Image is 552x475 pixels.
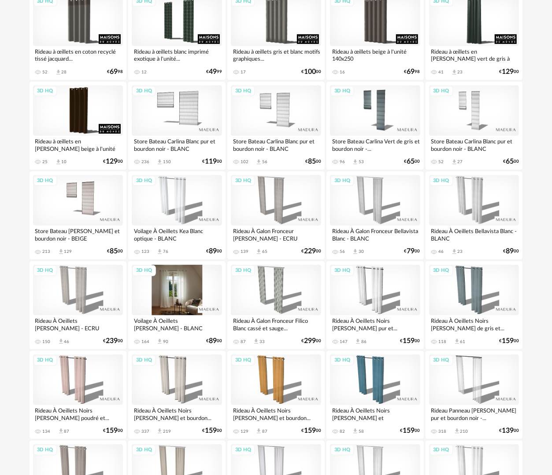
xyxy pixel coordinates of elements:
[205,428,217,434] span: 159
[502,338,514,344] span: 159
[103,338,123,344] div: € 00
[359,159,364,164] div: 53
[330,265,354,276] div: 3D HQ
[205,159,217,164] span: 119
[352,159,359,165] span: Download icon
[439,249,444,254] div: 46
[429,315,519,333] div: Rideau À Oeillets Noirs [PERSON_NAME] de gris et...
[403,428,415,434] span: 159
[33,405,123,423] div: Rideau À Oeillets Noirs [PERSON_NAME] poudré et...
[33,226,123,243] div: Store Bateau [PERSON_NAME] et bourdon noir - BEIGE
[156,338,163,345] span: Download icon
[132,405,222,423] div: Rideau À Oeillets Noirs [PERSON_NAME] et bourdon...
[451,69,458,76] span: Download icon
[227,82,325,170] a: 3D HQ Store Bateau Carlina Blanc pur et bourdon noir - BLANC 102 Download icon 56 €8500
[352,428,359,435] span: Download icon
[33,86,57,97] div: 3D HQ
[259,339,265,344] div: 33
[231,86,255,97] div: 3D HQ
[305,159,321,164] div: € 00
[330,445,354,456] div: 3D HQ
[58,428,64,435] span: Download icon
[429,405,519,423] div: Rideau Panneau [PERSON_NAME] pur et bourdon noir -...
[33,136,123,153] div: Rideau à œillets en [PERSON_NAME] beige à l'unité 130x300
[451,248,458,255] span: Download icon
[404,159,420,164] div: € 00
[30,82,127,170] a: 3D HQ Rideau à œillets en [PERSON_NAME] beige à l'unité 130x300 25 Download icon 10 €12900
[141,69,147,75] div: 12
[439,339,447,344] div: 118
[156,248,163,255] span: Download icon
[355,338,361,345] span: Download icon
[209,338,217,344] span: 89
[330,46,420,64] div: Rideau à œillets beige à l'unité 140x250
[106,428,118,434] span: 159
[163,159,171,164] div: 150
[62,69,67,75] div: 28
[106,338,118,344] span: 239
[128,261,226,349] a: 3D HQ Voilage À Oeillets [PERSON_NAME] - BLANC 164 Download icon 90 €8900
[361,339,367,344] div: 86
[163,249,168,254] div: 76
[439,69,444,75] div: 41
[141,159,149,164] div: 236
[262,429,267,434] div: 87
[33,265,57,276] div: 3D HQ
[156,159,163,165] span: Download icon
[30,172,127,259] a: 3D HQ Store Bateau [PERSON_NAME] et bourdon noir - BEIGE 213 Download icon 129 €8500
[128,351,226,439] a: 3D HQ Rideau À Oeillets Noirs [PERSON_NAME] et bourdon... 337 Download icon 219 €15900
[407,248,415,254] span: 79
[340,159,345,164] div: 96
[340,429,345,434] div: 82
[458,249,463,254] div: 23
[506,159,514,164] span: 65
[132,445,156,456] div: 3D HQ
[156,428,163,435] span: Download icon
[256,248,262,255] span: Download icon
[400,338,420,344] div: € 00
[33,315,123,333] div: Rideau À Oeillets [PERSON_NAME] - ECRU
[231,355,255,366] div: 3D HQ
[128,82,226,170] a: 3D HQ Store Bateau Carlina Blanc pur et bourdon noir - BLANC 236 Download icon 150 €11900
[430,445,453,456] div: 3D HQ
[499,69,519,75] div: € 00
[30,261,127,349] a: 3D HQ Rideau À Oeillets [PERSON_NAME] - ECRU 150 Download icon 46 €23900
[429,136,519,153] div: Store Bateau Carlina Blanc pur et bourdon noir - BLANC
[404,69,420,75] div: € 98
[326,82,424,170] a: 3D HQ Store Bateau Carlina Vert de gris et bourdon noir -... 96 Download icon 53 €6500
[458,159,463,164] div: 27
[430,86,453,97] div: 3D HQ
[227,351,325,439] a: 3D HQ Rideau À Oeillets Noirs [PERSON_NAME] et bourdon... 129 Download icon 87 €15900
[33,46,123,64] div: Rideau à œillets en coton recyclé tissé jacquard...
[359,429,364,434] div: 58
[231,445,255,456] div: 3D HQ
[426,351,523,439] a: 3D HQ Rideau Panneau [PERSON_NAME] pur et bourdon noir -... 318 Download icon 210 €13900
[107,69,123,75] div: € 98
[206,338,222,344] div: € 00
[163,339,168,344] div: 90
[330,136,420,153] div: Store Bateau Carlina Vert de gris et bourdon noir -...
[43,429,51,434] div: 134
[301,248,321,254] div: € 00
[429,226,519,243] div: Rideau À Oeillets Bellavista Blanc - BLANC
[430,175,453,186] div: 3D HQ
[304,338,316,344] span: 299
[308,159,316,164] span: 85
[231,226,321,243] div: Rideau À Galon Fronceur [PERSON_NAME] - ECRU
[301,428,321,434] div: € 00
[64,339,70,344] div: 46
[330,86,354,97] div: 3D HQ
[231,265,255,276] div: 3D HQ
[404,248,420,254] div: € 00
[43,69,48,75] div: 52
[227,261,325,349] a: 3D HQ Rideau À Galon Fronceur Filico Blanc cassé et sauge... 87 Download icon 33 €29900
[33,175,57,186] div: 3D HQ
[262,249,267,254] div: 65
[503,248,519,254] div: € 00
[454,428,460,435] span: Download icon
[43,249,51,254] div: 213
[253,338,259,345] span: Download icon
[340,339,348,344] div: 147
[58,338,64,345] span: Download icon
[506,248,514,254] span: 89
